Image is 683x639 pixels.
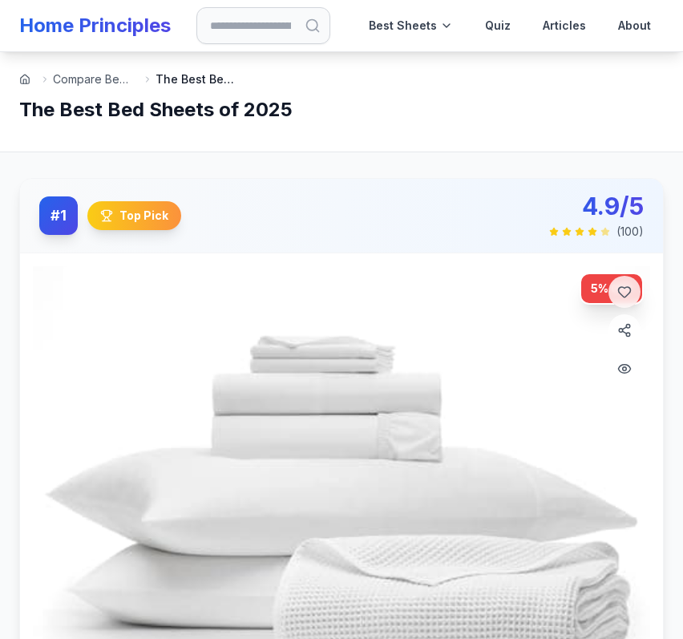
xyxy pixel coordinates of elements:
[19,14,171,37] a: Home Principles
[19,71,664,87] nav: Breadcrumb
[608,353,641,385] button: Quick view
[530,6,599,45] a: Articles
[19,97,664,123] h1: The Best Bed Sheets of 2025
[616,224,644,240] span: ( 100 )
[605,6,664,45] a: About
[608,314,641,346] button: Share product
[156,71,236,87] span: The Best Bed Sheets of 2025
[356,6,466,45] div: Best Sheets
[549,192,644,220] div: 4.9/5
[19,74,30,85] a: Go to homepage
[53,71,133,87] a: Compare Bed ...
[39,196,78,235] div: # 1
[119,208,168,224] span: Top Pick
[580,273,644,305] div: 5 % OFF
[608,276,641,308] button: Add to wishlist
[472,6,523,45] a: Quiz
